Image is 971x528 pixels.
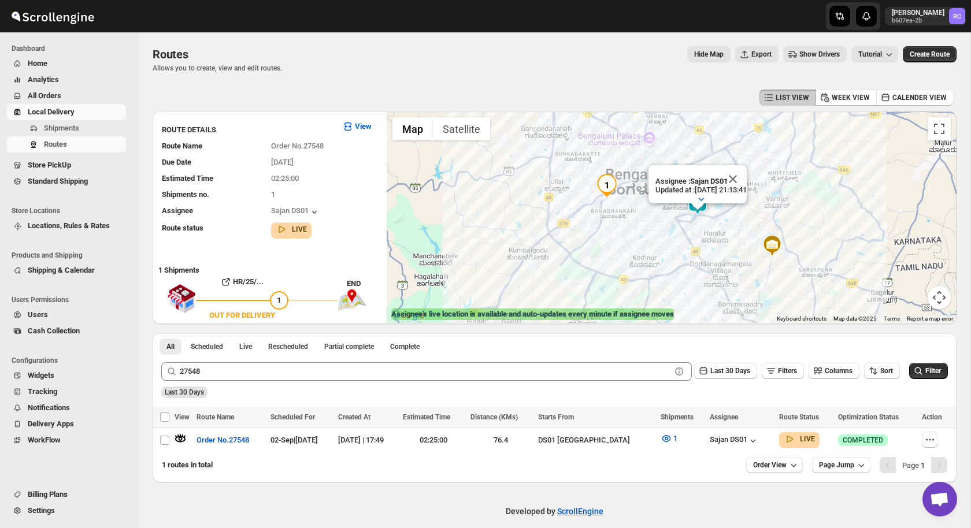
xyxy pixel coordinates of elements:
span: Order No.27548 [197,434,249,446]
p: Updated at : [DATE] 21:13:41 [655,185,747,194]
button: Keyboard shortcuts [777,315,827,323]
button: WEEK VIEW [816,90,877,106]
span: Local Delivery [28,107,75,116]
img: trip_end.png [338,289,366,311]
div: 1 [595,174,618,197]
button: Routes [7,136,126,153]
span: Order View [753,460,787,470]
b: View [355,122,372,131]
span: Rahul Chopra [949,8,965,24]
button: Tutorial [851,46,898,62]
span: WEEK VIEW [832,93,870,102]
button: Show satellite imagery [433,117,490,140]
span: Complete [390,342,420,351]
button: Cash Collection [7,323,126,339]
b: LIVE [292,225,307,233]
span: Store PickUp [28,161,71,169]
button: Home [7,55,126,72]
span: Widgets [28,371,54,380]
text: RC [953,13,961,20]
span: 1 [277,296,281,304]
span: Export [751,50,772,59]
div: END [347,278,381,289]
span: Cash Collection [28,326,80,335]
b: Sajan DS01 [690,177,728,185]
span: Action [922,413,942,421]
button: Widgets [7,367,126,384]
span: [DATE] [271,158,294,166]
span: Assignee [710,413,738,421]
button: Notifications [7,400,126,416]
a: Report a map error [907,315,953,322]
div: 76.4 [470,434,531,446]
p: Developed by [506,505,603,517]
button: All routes [160,339,181,355]
span: Shipments [661,413,694,421]
span: Live [239,342,252,351]
span: Billing Plans [28,490,68,499]
button: LIVE [784,433,815,445]
button: Show street map [392,117,433,140]
button: User menu [885,7,966,25]
button: Analytics [7,72,126,88]
span: Partial complete [324,342,374,351]
b: HR/25/... [233,277,264,286]
button: Close [719,165,747,193]
span: Route Status [779,413,819,421]
label: Assignee's live location is available and auto-updates every minute if assignee moves [391,308,674,320]
button: CALENDER VIEW [876,90,954,106]
span: Settings [28,506,55,515]
span: Delivery Apps [28,419,74,428]
span: Sort [880,367,893,375]
button: Sajan DS01 [271,206,320,218]
div: 02:25:00 [403,434,464,446]
div: OUT FOR DELIVERY [209,310,275,321]
button: Last 30 Days [694,363,757,379]
button: Shipments [7,120,126,136]
span: Dashboard [12,44,131,53]
button: Map action label [687,46,731,62]
span: All Orders [28,91,61,100]
button: Shipping & Calendar [7,262,126,278]
span: Tracking [28,387,57,396]
button: Create Route [903,46,957,62]
button: Export [735,46,779,62]
button: Billing Plans [7,486,126,503]
span: 02:25:00 [271,174,299,183]
span: Notifications [28,403,70,412]
a: Terms (opens in new tab) [884,315,900,322]
span: Standard Shipping [28,177,88,185]
span: Routes [44,140,67,148]
button: Delivery Apps [7,416,126,432]
button: WorkFlow [7,432,126,448]
span: Filters [778,367,797,375]
button: Page Jump [812,457,870,473]
span: WorkFlow [28,436,61,444]
button: Order View [746,457,803,473]
b: 1 [921,461,925,470]
span: Home [28,59,47,68]
span: Map data ©2025 [833,315,877,322]
button: Sajan DS01 [710,435,759,447]
img: Google [390,308,428,323]
span: Route status [162,224,203,232]
span: Last 30 Days [165,388,204,396]
span: Starts From [538,413,574,421]
button: Tracking [7,384,126,400]
button: Locations, Rules & Rates [7,218,126,234]
span: Configurations [12,356,131,365]
button: Filter [909,363,948,379]
button: HR/25/... [196,273,288,291]
a: Open chat [922,482,957,516]
span: All [166,342,175,351]
button: Columns [809,363,859,379]
button: 1 [654,429,684,448]
span: View [175,413,190,421]
b: 1 Shipments [153,260,199,274]
h3: ROUTE DETAILS [162,124,333,136]
button: View [335,117,379,136]
span: Tutorial [858,50,882,58]
span: LIST VIEW [776,93,809,102]
div: DS01 [GEOGRAPHIC_DATA] [538,434,654,446]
